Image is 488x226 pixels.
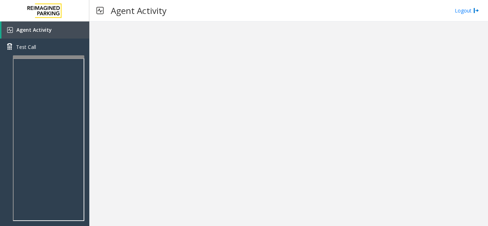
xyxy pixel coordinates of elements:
a: Logout [455,7,479,14]
span: Test Call [16,43,36,51]
img: logout [473,7,479,14]
span: Agent Activity [16,26,52,33]
img: 'icon' [7,27,13,33]
h3: Agent Activity [107,2,170,19]
img: pageIcon [96,2,104,19]
a: Agent Activity [1,21,89,39]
